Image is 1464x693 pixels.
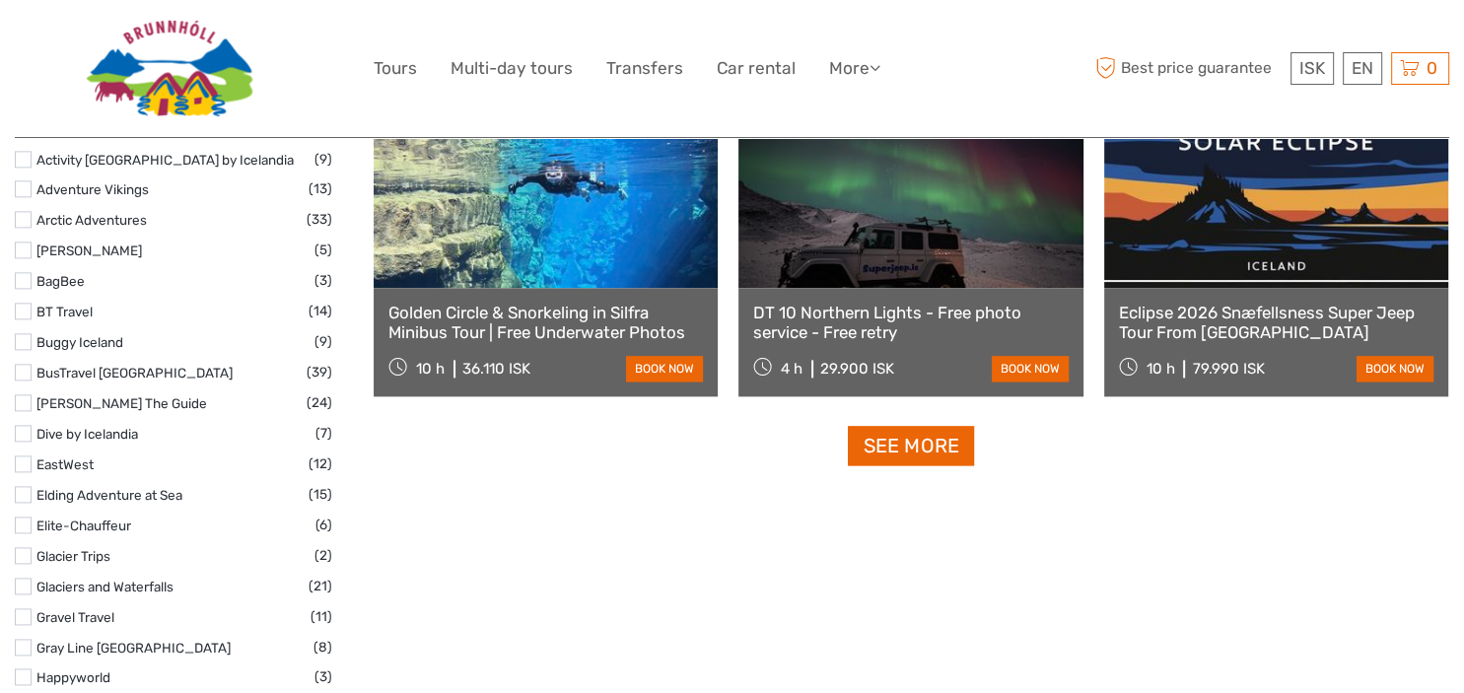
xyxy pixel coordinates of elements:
span: (13) [309,177,332,200]
a: Gravel Travel [36,609,114,625]
a: [PERSON_NAME] The Guide [36,395,207,411]
span: ISK [1299,58,1325,78]
span: 10 h [1146,360,1174,378]
span: (9) [314,330,332,353]
span: 0 [1424,58,1440,78]
a: book now [992,356,1069,381]
div: EN [1343,52,1382,85]
a: Dive by Icelandia [36,426,138,442]
a: Adventure Vikings [36,181,149,197]
span: (3) [314,269,332,292]
span: (2) [314,544,332,567]
a: BusTravel [GEOGRAPHIC_DATA] [36,365,233,381]
a: Arctic Adventures [36,212,147,228]
a: Glaciers and Waterfalls [36,579,174,594]
a: Tours [374,54,417,83]
span: (39) [307,361,332,383]
a: [PERSON_NAME] [36,243,142,258]
span: (8) [314,636,332,658]
span: (9) [314,148,332,171]
span: (5) [314,239,332,261]
a: Buggy Iceland [36,334,123,350]
a: book now [626,356,703,381]
span: (14) [309,300,332,322]
a: DT 10 Northern Lights - Free photo service - Free retry [753,303,1068,343]
a: BagBee [36,273,85,289]
img: 842-d8486d28-25b1-4ae4-99a1-80b19c3c040c_logo_big.jpg [81,15,265,122]
span: (6) [315,514,332,536]
a: book now [1357,356,1433,381]
a: Elding Adventure at Sea [36,487,182,503]
span: Best price guarantee [1090,52,1286,85]
span: 4 h [781,360,802,378]
a: Transfers [606,54,683,83]
div: 79.990 ISK [1192,360,1264,378]
a: Car rental [717,54,796,83]
a: See more [848,426,974,466]
span: (3) [314,665,332,688]
button: Open LiveChat chat widget [227,31,250,54]
p: We're away right now. Please check back later! [28,35,223,50]
span: 10 h [416,360,445,378]
a: Multi-day tours [451,54,573,83]
span: (15) [309,483,332,506]
span: (11) [311,605,332,628]
span: (7) [315,422,332,445]
span: (12) [309,452,332,475]
div: 29.900 ISK [820,360,894,378]
a: Activity [GEOGRAPHIC_DATA] by Icelandia [36,152,294,168]
span: (33) [307,208,332,231]
a: Elite-Chauffeur [36,518,131,533]
a: More [829,54,880,83]
div: 36.110 ISK [462,360,530,378]
span: (24) [307,391,332,414]
a: Eclipse 2026 Snæfellsness Super Jeep Tour From [GEOGRAPHIC_DATA] [1119,303,1433,343]
span: (21) [309,575,332,597]
a: EastWest [36,456,94,472]
a: Gray Line [GEOGRAPHIC_DATA] [36,640,231,656]
a: Happyworld [36,669,110,685]
a: BT Travel [36,304,93,319]
a: Golden Circle & Snorkeling in Silfra Minibus Tour | Free Underwater Photos [388,303,703,343]
a: Glacier Trips [36,548,110,564]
